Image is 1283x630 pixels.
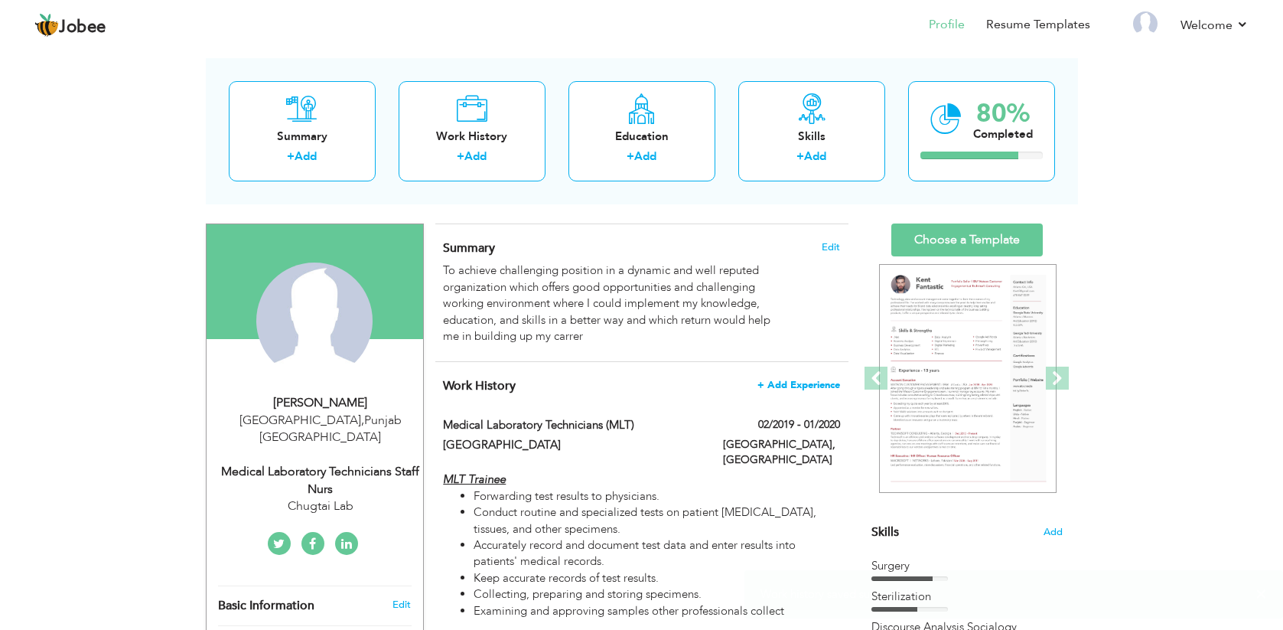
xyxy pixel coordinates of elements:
div: Skills [751,129,873,145]
a: Jobee [34,13,106,38]
div: 80% [973,101,1033,126]
label: + [796,149,804,165]
a: Add [634,149,656,164]
a: Add [804,149,826,164]
label: Medical Laboratory Technicians (MLT) [443,417,700,433]
div: Completed [973,126,1033,142]
div: Chugtai Lab [218,498,423,515]
img: jobee.io [34,13,59,38]
label: [GEOGRAPHIC_DATA] [443,437,700,453]
h4: This helps to show the companies you have worked for. [443,378,839,393]
a: Profile [929,16,965,34]
a: Edit [392,598,411,612]
img: Profile Img [1133,11,1158,36]
div: Work History [411,129,533,145]
strong: MLT Trainee [443,472,506,487]
div: Medical Laboratory Technicians Staff Nurs [218,463,423,498]
div: [GEOGRAPHIC_DATA] Punjab [GEOGRAPHIC_DATA] [218,412,423,447]
li: Examining and approving samples other professionals collect [474,603,839,619]
label: [GEOGRAPHIC_DATA], [GEOGRAPHIC_DATA] [723,437,840,468]
img: IRAM SHAHZADI [256,263,373,379]
span: Basic Information [218,599,314,613]
div: Education [581,129,703,145]
span: Jobee [59,19,106,36]
label: + [287,149,295,165]
label: + [627,149,634,165]
span: Work history saved successfully. [760,586,919,602]
span: Work History [443,377,516,394]
span: , [361,412,364,429]
li: Forwarding test results to physicians. [474,488,839,504]
a: Choose a Template [891,224,1043,256]
div: [PERSON_NAME] [218,394,423,412]
a: Welcome [1180,16,1249,34]
div: To achieve challenging position in a dynamic and well reputed organization which offers good oppo... [443,263,839,344]
a: Add [295,149,317,164]
li: Collecting, preparing and storing specimens. [474,586,839,602]
label: 02/2019 - 01/2020 [758,417,840,433]
li: Conduct routine and specialized tests on patient [MEDICAL_DATA], tissues, and other specimens. [474,504,839,537]
li: Keep accurate records of test results. [474,570,839,586]
span: Skills [871,524,899,540]
div: Summary [241,129,363,145]
span: + Add Experience [757,380,840,390]
span: Add [1044,525,1063,540]
li: Accurately record and document test data and enter results into patients' medical records. [474,537,839,570]
span: Edit [822,242,840,253]
span: Summary [443,240,495,256]
a: Resume Templates [986,16,1090,34]
h4: Adding a summary is a quick and easy way to highlight your experience and interests. [443,240,839,256]
label: + [457,149,464,165]
span: × [1255,586,1267,602]
a: Add [464,149,487,164]
div: Surgery [871,558,1063,574]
